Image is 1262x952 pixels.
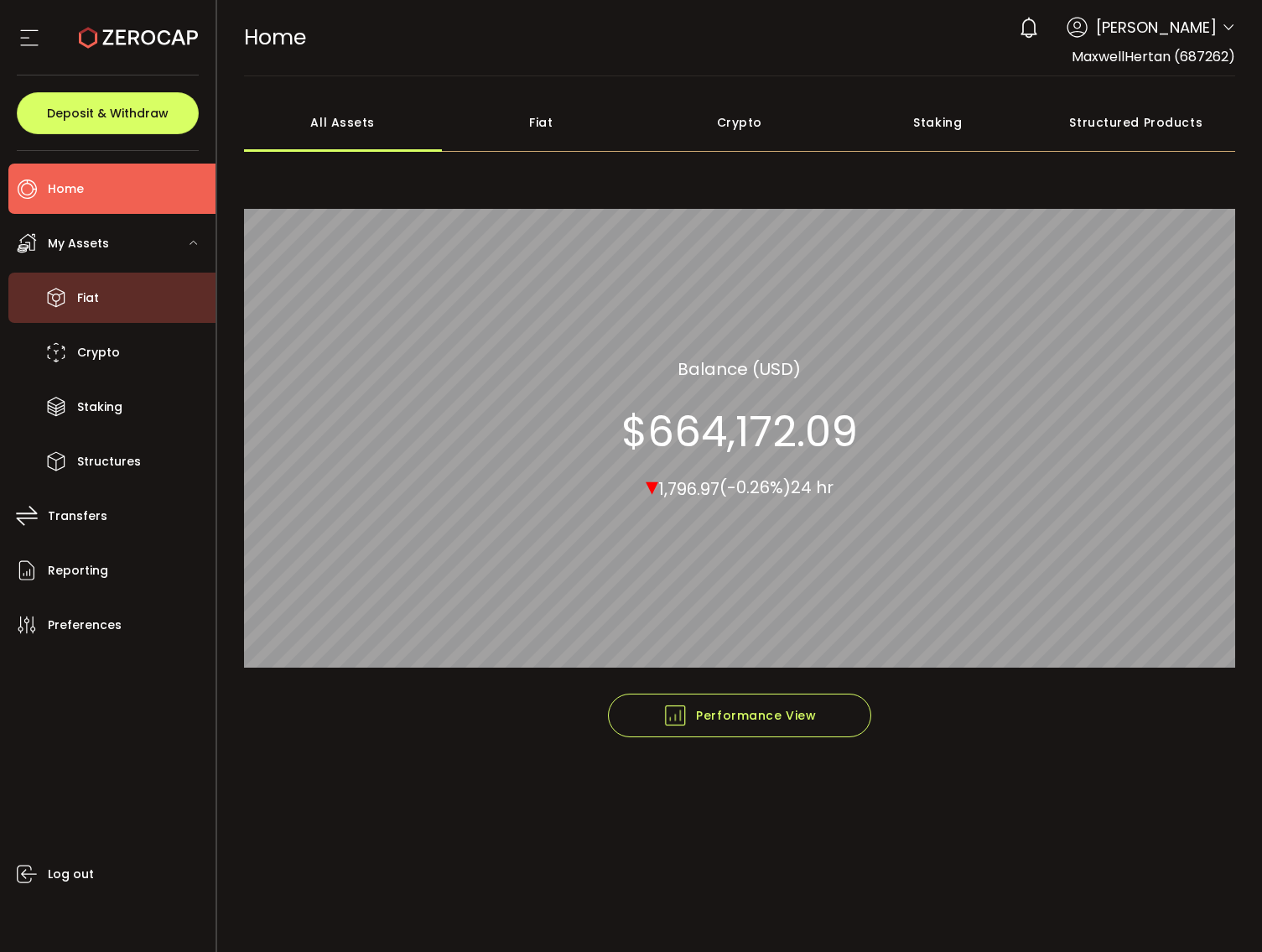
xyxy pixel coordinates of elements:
[839,93,1037,152] div: Staking
[48,862,94,887] span: Log out
[608,694,871,737] button: Performance View
[662,703,816,728] span: Performance View
[77,286,99,310] span: Fiat
[678,356,801,381] section: Balance (USD)
[77,341,120,365] span: Crypto
[641,93,839,152] div: Crypto
[621,406,858,456] section: $664,172.09
[47,107,169,119] span: Deposit & Withdraw
[1178,871,1262,952] iframe: Chat Widget
[658,476,719,500] span: 1,796.97
[244,93,443,152] div: All Assets
[1072,47,1235,66] span: MaxwellHertan (687262)
[48,559,108,583] span: Reporting
[48,231,109,256] span: My Assets
[77,450,141,474] span: Structures
[17,92,199,134] button: Deposit & Withdraw
[719,476,791,499] span: (-0.26%)
[77,395,122,419] span: Staking
[1096,16,1217,39] span: [PERSON_NAME]
[48,504,107,528] span: Transfers
[1037,93,1236,152] div: Structured Products
[48,613,122,637] span: Preferences
[646,467,658,503] span: ▾
[244,23,306,52] span: Home
[791,476,834,499] span: 24 hr
[442,93,641,152] div: Fiat
[48,177,84,201] span: Home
